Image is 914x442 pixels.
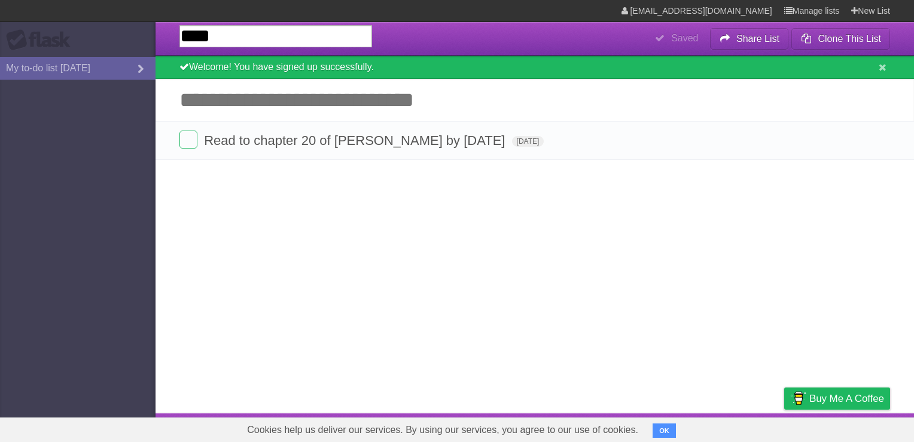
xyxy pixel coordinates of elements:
[179,131,197,149] label: Done
[512,136,544,147] span: [DATE]
[784,387,890,410] a: Buy me a coffee
[6,29,78,51] div: Flask
[235,418,650,442] span: Cookies help us deliver our services. By using our services, you agree to our use of cookies.
[204,133,508,148] span: Read to chapter 20 of [PERSON_NAME] by [DATE]
[710,28,789,50] button: Share List
[625,416,650,439] a: About
[671,33,698,43] b: Saved
[665,416,713,439] a: Developers
[728,416,754,439] a: Terms
[736,34,779,44] b: Share List
[156,56,914,79] div: Welcome! You have signed up successfully.
[653,423,676,438] button: OK
[791,28,890,50] button: Clone This List
[818,34,881,44] b: Clone This List
[769,416,800,439] a: Privacy
[815,416,890,439] a: Suggest a feature
[809,388,884,409] span: Buy me a coffee
[790,388,806,408] img: Buy me a coffee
